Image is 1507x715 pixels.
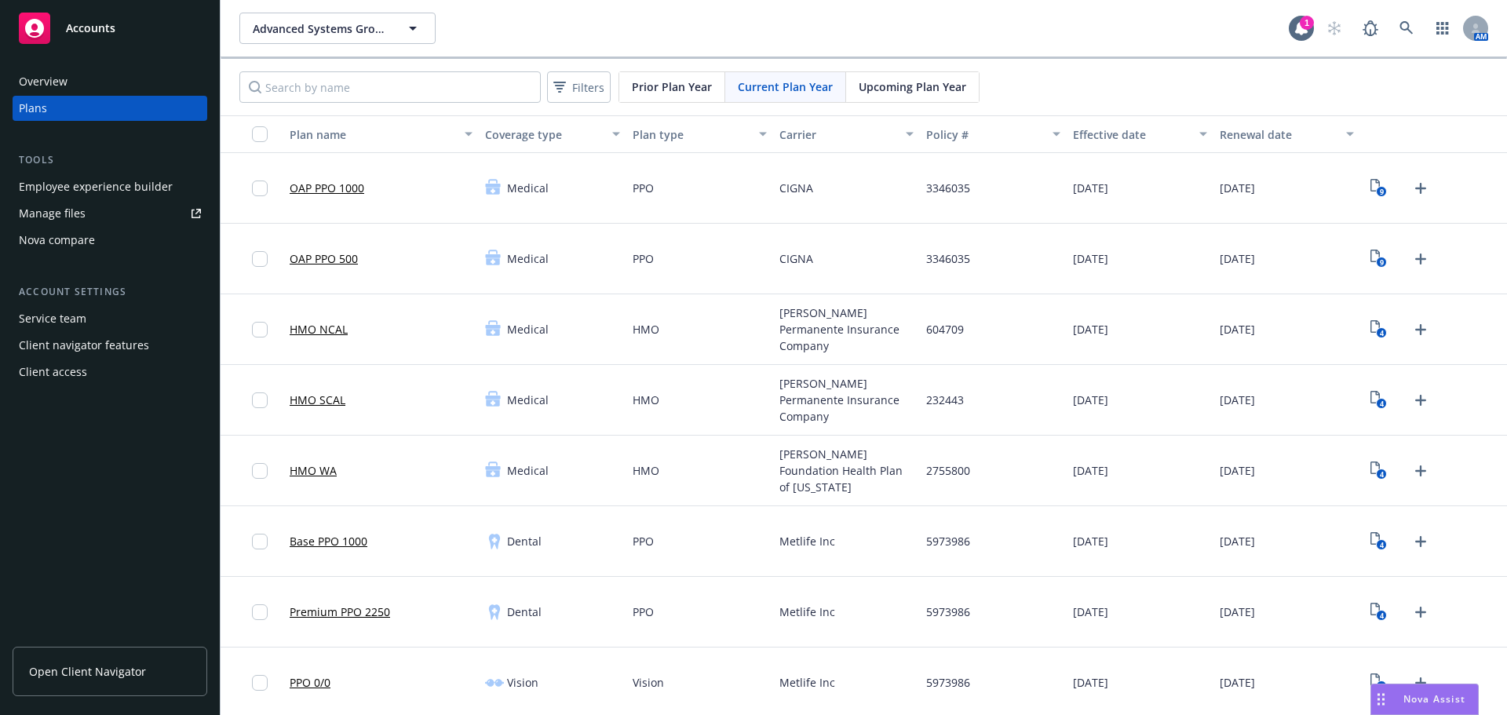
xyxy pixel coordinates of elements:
a: Client navigator features [13,333,207,358]
div: Renewal date [1220,126,1337,143]
input: Toggle Row Selected [252,534,268,549]
span: Current Plan Year [738,78,833,95]
input: Toggle Row Selected [252,675,268,691]
span: [DATE] [1220,674,1255,691]
a: Employee experience builder [13,174,207,199]
a: Manage files [13,201,207,226]
div: Tools [13,152,207,168]
a: Report a Bug [1355,13,1386,44]
span: Open Client Navigator [29,663,146,680]
input: Search by name [239,71,541,103]
span: Filters [550,76,608,99]
a: View Plan Documents [1367,246,1392,272]
button: Renewal date [1213,115,1360,153]
div: Drag to move [1371,684,1391,714]
span: [PERSON_NAME] Permanente Insurance Company [779,305,914,354]
div: 1 [1300,16,1314,30]
span: Metlife Inc [779,674,835,691]
input: Toggle Row Selected [252,604,268,620]
input: Select all [252,126,268,142]
span: 604709 [926,321,964,337]
span: [DATE] [1073,462,1108,479]
a: HMO WA [290,462,337,479]
div: Effective date [1073,126,1190,143]
span: PPO [633,250,654,267]
a: Service team [13,306,207,331]
a: View Plan Documents [1367,388,1392,413]
span: 3346035 [926,250,970,267]
a: OAP PPO 500 [290,250,358,267]
a: Upload Plan Documents [1408,458,1433,483]
text: 4 [1380,540,1384,550]
span: 3346035 [926,180,970,196]
span: [PERSON_NAME] Foundation Health Plan of [US_STATE] [779,446,914,495]
span: [DATE] [1220,250,1255,267]
span: 5973986 [926,533,970,549]
div: Plan name [290,126,455,143]
text: 4 [1380,611,1384,621]
span: [DATE] [1220,180,1255,196]
div: Plan type [633,126,750,143]
span: [DATE] [1073,321,1108,337]
span: [DATE] [1220,604,1255,620]
span: [DATE] [1073,533,1108,549]
span: PPO [633,604,654,620]
span: PPO [633,180,654,196]
button: Nova Assist [1370,684,1479,715]
text: 9 [1380,187,1384,197]
a: View Plan Documents [1367,176,1392,201]
button: Plan type [626,115,773,153]
a: View Plan Documents [1367,458,1392,483]
span: [DATE] [1220,321,1255,337]
span: HMO [633,462,659,479]
text: 4 [1380,469,1384,480]
div: Overview [19,69,68,94]
span: Upcoming Plan Year [859,78,966,95]
span: 2755800 [926,462,970,479]
a: Base PPO 1000 [290,533,367,549]
button: Policy # [920,115,1067,153]
a: Premium PPO 2250 [290,604,390,620]
a: View Plan Documents [1367,317,1392,342]
a: Client access [13,359,207,385]
div: Employee experience builder [19,174,173,199]
div: Policy # [926,126,1043,143]
span: 232443 [926,392,964,408]
span: Vision [633,674,664,691]
span: [DATE] [1073,250,1108,267]
button: Plan name [283,115,479,153]
a: View Plan Documents [1367,670,1392,695]
div: Account settings [13,284,207,300]
text: 4 [1380,399,1384,409]
div: Nova compare [19,228,95,253]
a: Upload Plan Documents [1408,317,1433,342]
span: Advanced Systems Group, LLC [253,20,389,37]
a: Upload Plan Documents [1408,388,1433,413]
div: Coverage type [485,126,602,143]
input: Toggle Row Selected [252,463,268,479]
span: Dental [507,533,542,549]
span: CIGNA [779,180,813,196]
button: Carrier [773,115,920,153]
a: Accounts [13,6,207,50]
a: PPO 0/0 [290,674,330,691]
span: Prior Plan Year [632,78,712,95]
button: Filters [547,71,611,103]
div: Manage files [19,201,86,226]
a: Switch app [1427,13,1458,44]
span: 5973986 [926,604,970,620]
span: Vision [507,674,538,691]
span: Filters [572,79,604,96]
a: Upload Plan Documents [1408,246,1433,272]
span: Medical [507,250,549,267]
span: [DATE] [1220,462,1255,479]
a: Upload Plan Documents [1408,176,1433,201]
span: 5973986 [926,674,970,691]
span: [DATE] [1073,604,1108,620]
a: Upload Plan Documents [1408,529,1433,554]
div: Plans [19,96,47,121]
span: [PERSON_NAME] Permanente Insurance Company [779,375,914,425]
div: Service team [19,306,86,331]
a: Search [1391,13,1422,44]
div: Client navigator features [19,333,149,358]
